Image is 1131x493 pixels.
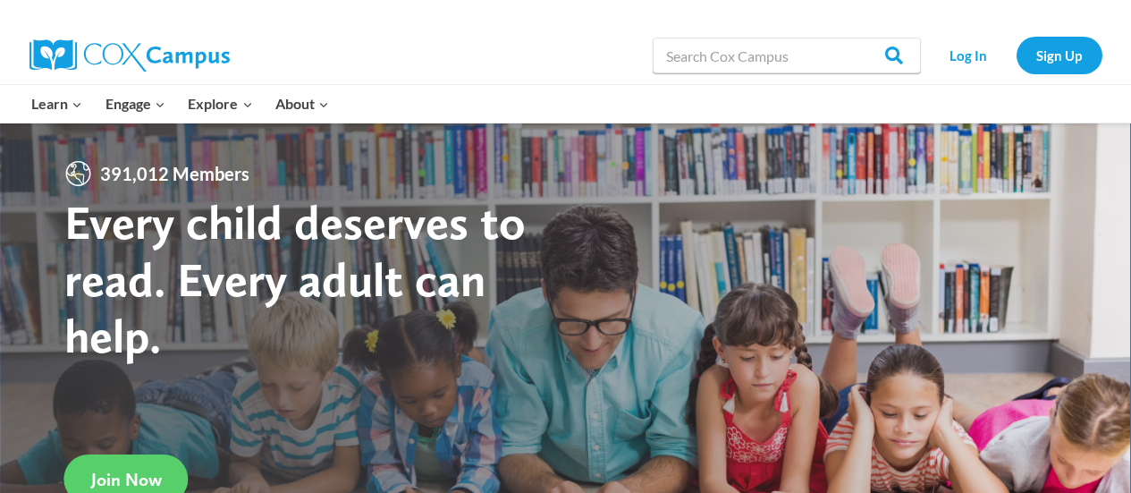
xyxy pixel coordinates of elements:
[188,92,252,115] span: Explore
[21,85,341,123] nav: Primary Navigation
[1017,37,1102,73] a: Sign Up
[930,37,1008,73] a: Log In
[93,159,257,188] span: 391,012 Members
[106,92,165,115] span: Engage
[31,92,82,115] span: Learn
[91,469,162,490] span: Join Now
[64,193,526,364] strong: Every child deserves to read. Every adult can help.
[30,39,230,72] img: Cox Campus
[653,38,921,73] input: Search Cox Campus
[930,37,1102,73] nav: Secondary Navigation
[275,92,329,115] span: About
